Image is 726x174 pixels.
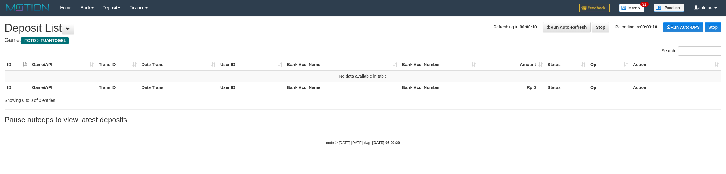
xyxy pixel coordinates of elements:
[545,59,588,70] th: Status: activate to sort column ascending
[139,82,218,93] th: Date Trans.
[400,82,478,93] th: Bank Acc. Number
[5,59,30,70] th: ID: activate to sort column descending
[30,59,96,70] th: Game/API: activate to sort column ascending
[678,46,721,56] input: Search:
[5,95,298,103] div: Showing 0 to 0 of 0 entries
[285,59,400,70] th: Bank Acc. Name: activate to sort column ascending
[579,4,610,12] img: Feedback.jpg
[5,116,721,124] h3: Pause autodps to view latest deposits
[400,59,478,70] th: Bank Acc. Number: activate to sort column ascending
[5,82,30,93] th: ID
[588,82,631,93] th: Op
[588,59,631,70] th: Op: activate to sort column ascending
[662,46,721,56] label: Search:
[493,24,537,29] span: Refreshing in:
[96,59,139,70] th: Trans ID: activate to sort column ascending
[478,82,545,93] th: Rp 0
[654,4,684,12] img: panduan.png
[218,82,285,93] th: User ID
[615,24,657,29] span: Reloading in:
[543,22,591,32] a: Run Auto-Refresh
[705,22,721,32] a: Stop
[520,24,537,29] strong: 00:00:10
[545,82,588,93] th: Status
[631,82,721,93] th: Action
[5,22,721,34] h1: Deposit List
[631,59,721,70] th: Action: activate to sort column ascending
[372,141,400,145] strong: [DATE] 06:03:29
[21,37,69,44] span: ITOTO > TUANTOGEL
[218,59,285,70] th: User ID: activate to sort column ascending
[326,141,400,145] small: code © [DATE]-[DATE] dwg |
[5,37,721,43] h4: Game:
[30,82,96,93] th: Game/API
[285,82,400,93] th: Bank Acc. Name
[640,24,657,29] strong: 00:00:10
[592,22,609,32] a: Stop
[5,3,51,12] img: MOTION_logo.png
[619,4,645,12] img: Button%20Memo.svg
[640,2,649,7] span: 32
[663,22,703,32] a: Run Auto-DPS
[139,59,218,70] th: Date Trans.: activate to sort column ascending
[5,70,721,82] td: No data available in table
[478,59,545,70] th: Amount: activate to sort column ascending
[96,82,139,93] th: Trans ID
